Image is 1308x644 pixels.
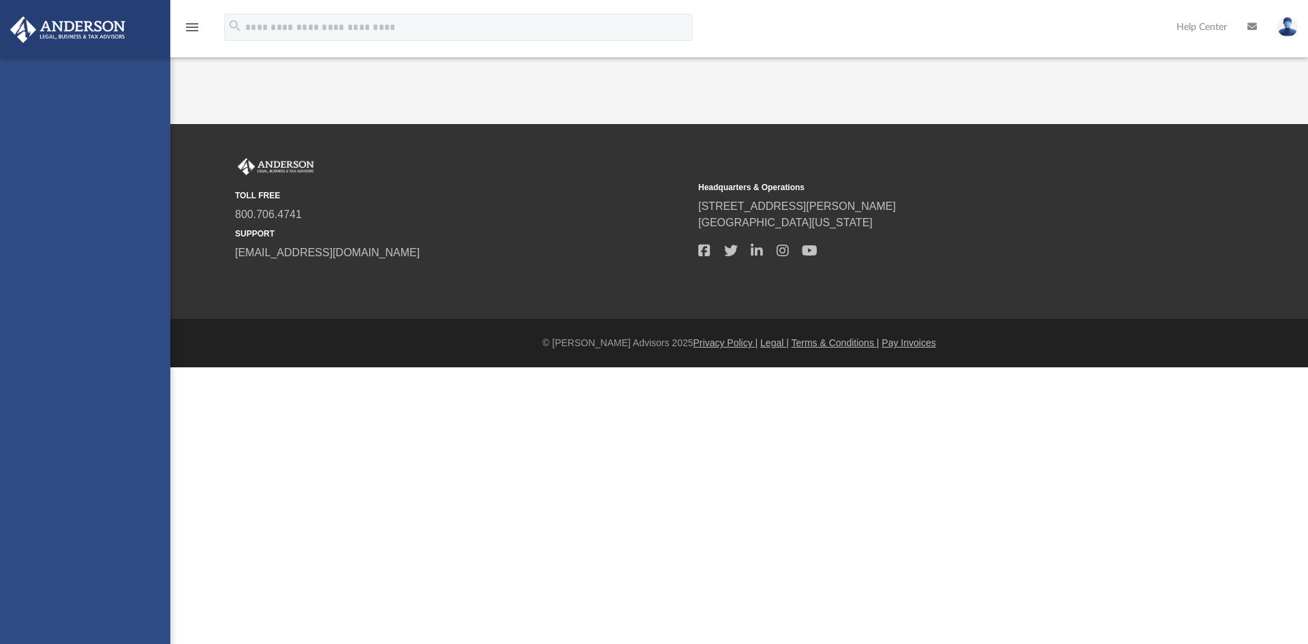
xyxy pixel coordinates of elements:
small: Headquarters & Operations [698,181,1152,194]
img: User Pic [1277,17,1298,37]
a: [STREET_ADDRESS][PERSON_NAME] [698,200,896,212]
img: Anderson Advisors Platinum Portal [235,158,317,176]
a: menu [184,26,200,35]
a: Legal | [760,337,789,348]
a: [GEOGRAPHIC_DATA][US_STATE] [698,217,873,228]
a: [EMAIL_ADDRESS][DOMAIN_NAME] [235,247,420,258]
a: Terms & Conditions | [792,337,879,348]
a: 800.706.4741 [235,209,302,220]
a: Pay Invoices [882,337,935,348]
a: Privacy Policy | [694,337,758,348]
i: search [228,18,243,33]
small: SUPPORT [235,228,689,240]
small: TOLL FREE [235,189,689,202]
div: © [PERSON_NAME] Advisors 2025 [170,336,1308,350]
i: menu [184,19,200,35]
img: Anderson Advisors Platinum Portal [6,16,129,43]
